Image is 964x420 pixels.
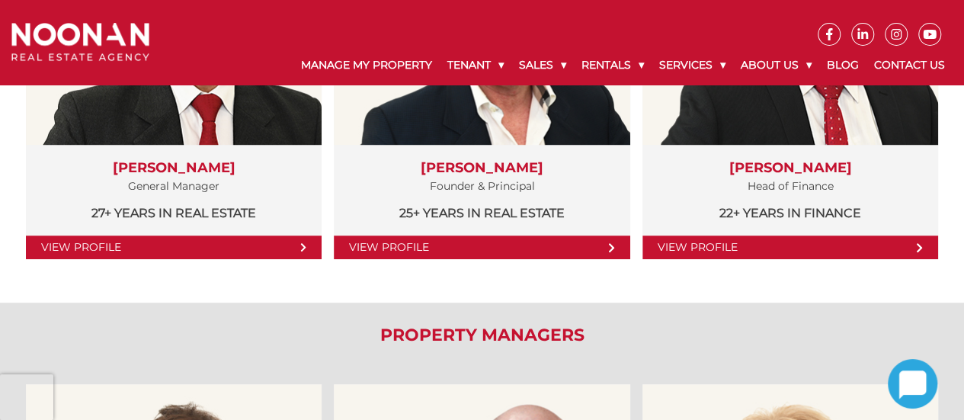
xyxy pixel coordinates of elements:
[349,204,614,223] p: 25+ years in Real Estate
[349,160,614,177] h3: [PERSON_NAME]
[819,46,866,85] a: Blog
[866,46,953,85] a: Contact Us
[574,46,652,85] a: Rentals
[41,160,306,177] h3: [PERSON_NAME]
[41,177,306,196] p: General Manager
[15,325,949,345] h2: Property Managers
[11,23,149,61] img: Noonan Real Estate Agency
[658,177,923,196] p: Head of Finance
[658,160,923,177] h3: [PERSON_NAME]
[658,204,923,223] p: 22+ years in Finance
[293,46,440,85] a: Manage My Property
[440,46,511,85] a: Tenant
[41,204,306,223] p: 27+ years in Real Estate
[652,46,733,85] a: Services
[334,236,629,259] a: View Profile
[26,236,322,259] a: View Profile
[642,236,938,259] a: View Profile
[511,46,574,85] a: Sales
[349,177,614,196] p: Founder & Principal
[733,46,819,85] a: About Us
